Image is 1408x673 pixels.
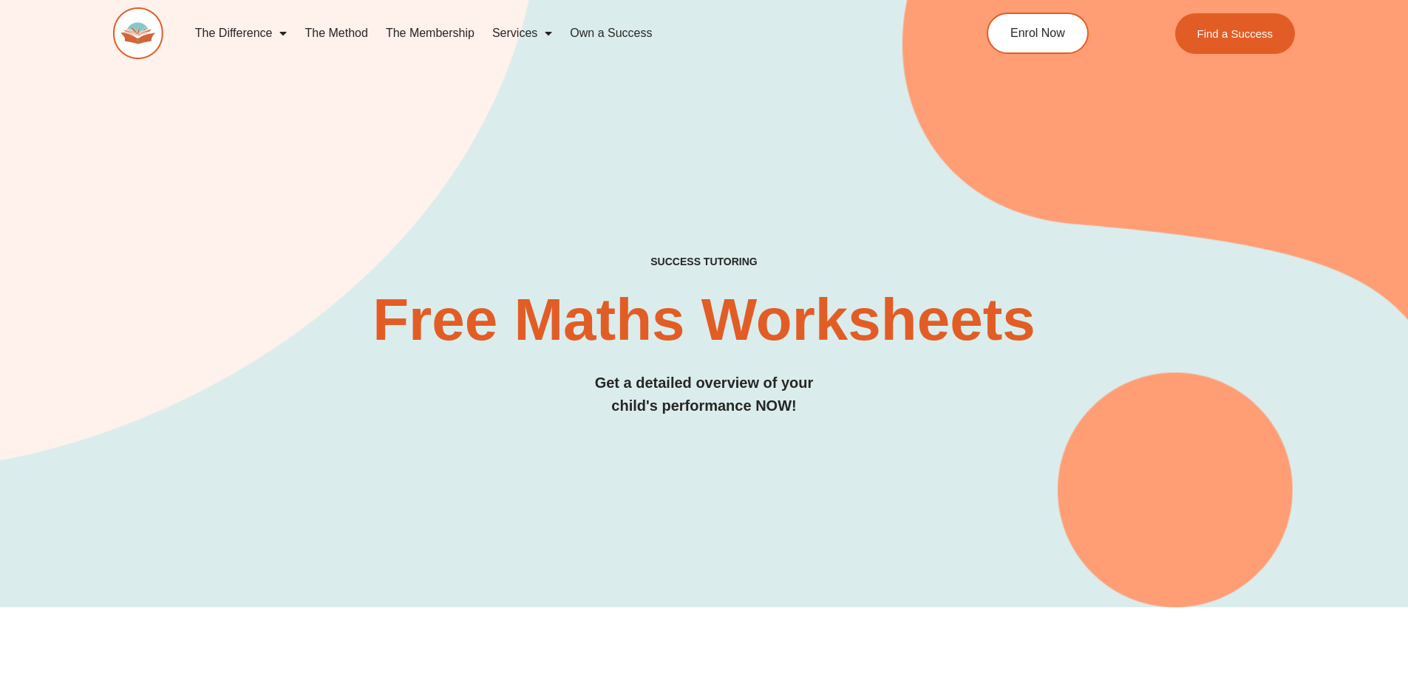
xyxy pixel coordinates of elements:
[561,16,661,50] a: Own a Success
[483,16,561,50] a: Services
[1175,13,1296,54] a: Find a Success
[987,13,1089,54] a: Enrol Now
[186,16,919,50] nav: Menu
[186,16,296,50] a: The Difference
[1197,28,1273,39] span: Find a Success
[377,16,483,50] a: The Membership
[113,372,1296,417] h3: Get a detailed overview of your child's performance NOW!
[296,16,376,50] a: The Method
[1010,27,1065,39] span: Enrol Now
[113,256,1296,268] h4: SUCCESS TUTORING​
[113,290,1296,349] h2: Free Maths Worksheets​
